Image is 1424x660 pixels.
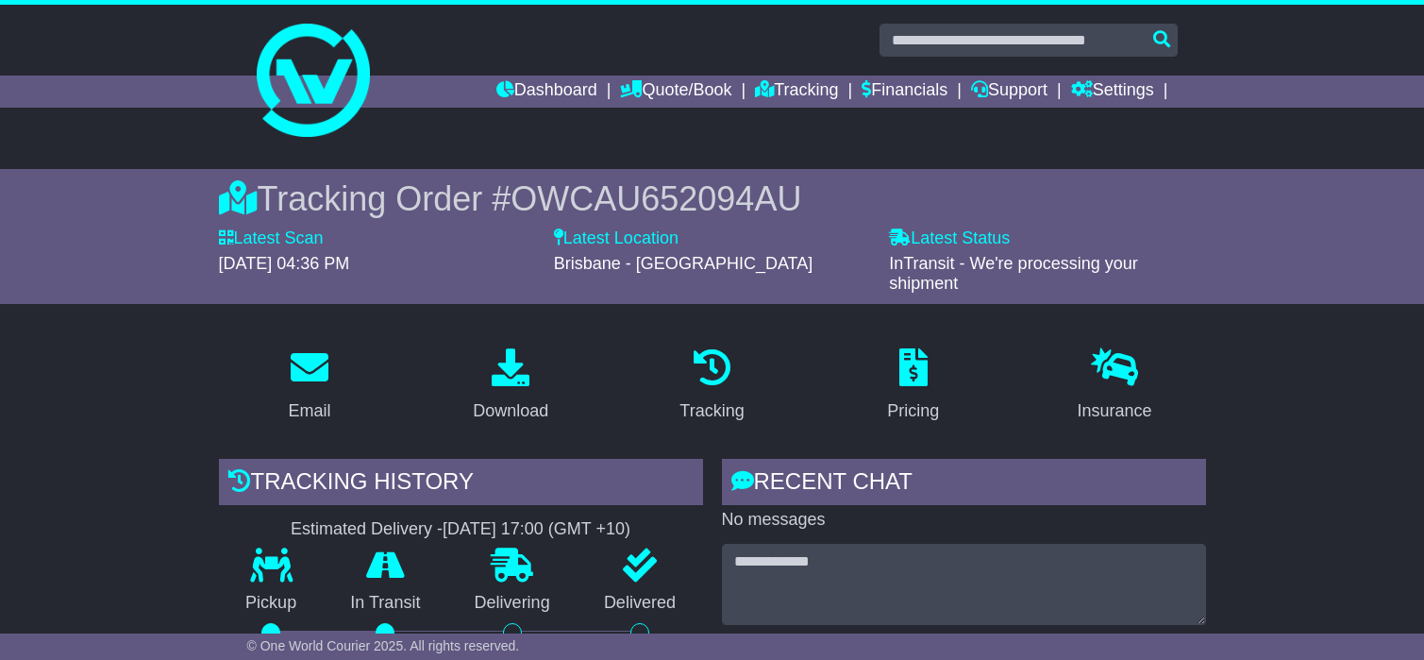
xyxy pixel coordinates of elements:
a: Support [971,76,1047,108]
a: Download [461,342,561,431]
a: Quote/Book [620,76,731,108]
span: OWCAU652094AU [511,179,801,218]
p: No messages [722,510,1206,531]
a: Tracking [667,342,756,431]
div: RECENT CHAT [722,459,1206,510]
p: In Transit [324,593,447,614]
a: Dashboard [496,76,597,108]
div: Download [473,398,548,424]
label: Latest Status [889,228,1010,249]
label: Latest Location [554,228,678,249]
span: © One World Courier 2025. All rights reserved. [247,638,520,653]
span: InTransit - We're processing your shipment [889,254,1138,294]
div: Tracking [679,398,744,424]
div: Tracking history [219,459,703,510]
a: Tracking [755,76,838,108]
a: Insurance [1064,342,1164,431]
span: Brisbane - [GEOGRAPHIC_DATA] [554,254,813,273]
a: Financials [862,76,947,108]
label: Latest Scan [219,228,324,249]
p: Delivered [577,593,702,614]
a: Pricing [875,342,951,431]
p: Delivering [447,593,577,614]
div: Email [289,398,331,424]
p: Pickup [219,593,324,614]
div: Pricing [887,398,939,424]
span: [DATE] 04:36 PM [219,254,350,273]
div: Estimated Delivery - [219,519,703,540]
a: Email [276,342,343,431]
div: [DATE] 17:00 (GMT +10) [443,519,630,540]
div: Tracking Order # [219,178,1206,219]
a: Settings [1071,76,1154,108]
div: Insurance [1077,398,1151,424]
